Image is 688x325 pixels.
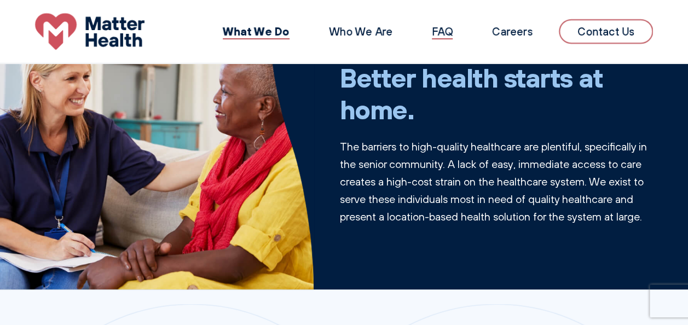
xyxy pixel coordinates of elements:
[340,62,654,125] h1: Better health starts at home.
[223,24,290,38] a: What We Do
[340,138,654,225] p: The barriers to high-quality healthcare are plentiful, specifically in the senior community. A la...
[432,25,453,38] a: FAQ
[492,25,533,38] a: Careers
[559,19,653,44] a: Contact Us
[329,25,392,38] a: Who We Are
